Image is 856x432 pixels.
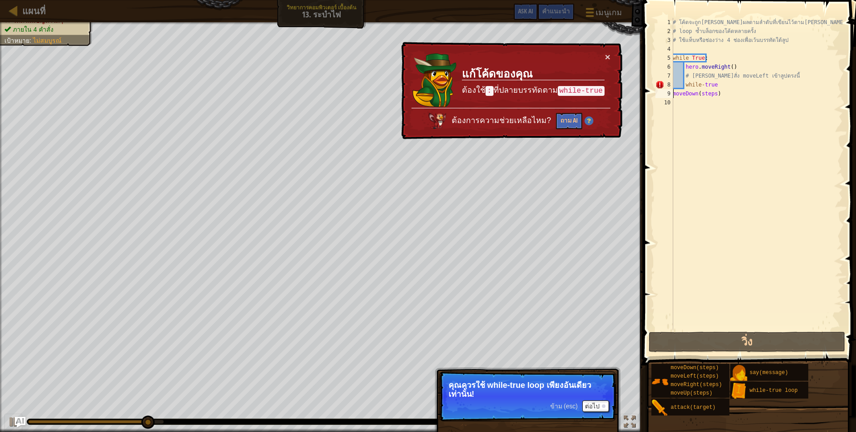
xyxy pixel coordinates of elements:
[556,112,582,129] button: ถาม AI
[518,7,533,15] span: Ask AI
[649,332,845,352] button: วิ่ง
[18,5,45,17] a: แผนที่
[730,365,747,382] img: portrait.png
[655,71,673,80] div: 7
[29,37,33,44] span: :
[749,387,798,394] span: while-true loop
[452,116,553,125] span: ต้องการความช่วยเหลือไหม?
[655,62,673,71] div: 6
[655,18,673,27] div: 1
[655,89,673,98] div: 9
[596,7,622,18] span: เมนูเกม
[671,373,719,379] span: moveLeft(steps)
[671,404,716,411] span: attack(target)
[462,67,605,80] h3: แก้โค้ดของคุณ
[655,53,673,62] div: 5
[671,390,712,396] span: moveUp(steps)
[15,417,25,428] button: Ask AI
[582,400,609,412] button: ต่อไป
[655,80,673,89] div: 8
[651,399,668,416] img: portrait.png
[671,365,719,371] span: moveDown(steps)
[655,98,673,107] div: 10
[13,26,53,33] span: ภายใน 4 คำสั่ง
[671,382,722,388] span: moveRight(steps)
[462,84,605,96] p: ต้องใช้ ที่ปลายบรรทัดตาม
[542,7,570,15] span: คำแนะนำ
[33,37,62,44] span: ไม่สมบูรณ์
[655,45,673,53] div: 4
[4,37,29,44] span: เป้าหมาย
[428,113,446,129] img: AI
[558,86,605,95] code: while-true
[579,4,627,25] button: เมนูเกม
[4,25,86,34] li: ภายใน 4 คำสั่ง
[655,36,673,45] div: 3
[651,373,668,390] img: portrait.png
[412,53,457,107] img: duck_naria.png
[605,52,610,61] button: ×
[655,27,673,36] div: 2
[730,383,747,399] img: portrait.png
[449,381,607,399] p: คุณควรใช้ while-true loop เพียงอันเดียวเท่านั้น!
[550,403,578,410] span: ข้าม (esc)
[22,5,45,17] span: แผนที่
[514,4,538,20] button: Ask AI
[749,370,788,376] span: say(message)
[584,116,593,125] img: Hint
[486,86,494,96] code: :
